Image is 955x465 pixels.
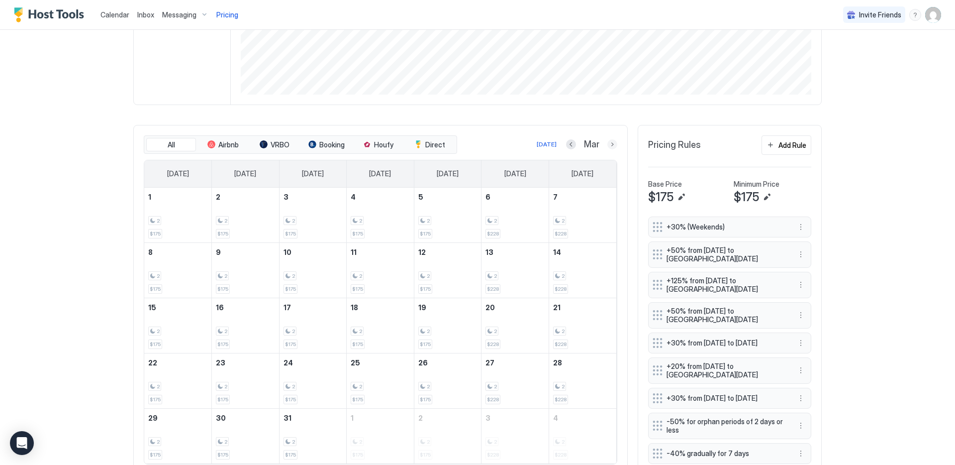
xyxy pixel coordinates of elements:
a: March 5, 2026 [414,188,481,206]
a: March 19, 2026 [414,298,481,317]
button: Edit [761,191,773,203]
td: March 26, 2026 [414,353,481,408]
td: March 13, 2026 [481,242,549,298]
span: 4 [553,414,558,422]
button: All [146,138,196,152]
button: More options [795,364,807,376]
td: April 2, 2026 [414,408,481,464]
span: [DATE] [369,169,391,178]
a: March 22, 2026 [144,353,211,372]
span: +30% (Weekends) [667,223,785,232]
a: March 27, 2026 [481,353,549,372]
span: 26 [418,358,428,367]
div: menu [795,279,807,291]
td: March 5, 2026 [414,188,481,243]
span: $175 [217,452,228,458]
a: Wednesday [359,160,401,187]
span: 30 [216,414,226,422]
span: 1 [148,193,151,201]
a: March 17, 2026 [280,298,347,317]
span: 2 [427,273,430,279]
span: $228 [555,396,567,403]
span: $175 [285,341,296,348]
a: March 14, 2026 [549,243,616,261]
td: March 27, 2026 [481,353,549,408]
td: March 3, 2026 [279,188,347,243]
span: Mar [584,139,599,150]
span: $175 [352,231,363,237]
span: $175 [285,452,296,458]
span: 2 [562,383,565,390]
td: March 14, 2026 [549,242,616,298]
span: $175 [217,341,228,348]
span: 2 [292,439,295,445]
div: menu [909,9,921,21]
span: $175 [648,190,673,205]
span: 2 [292,383,295,390]
span: $175 [285,396,296,403]
td: March 11, 2026 [347,242,414,298]
span: 2 [224,328,227,335]
span: 2 [427,218,430,224]
span: 2 [359,383,362,390]
a: March 26, 2026 [414,353,481,372]
span: 2 [292,328,295,335]
span: $175 [150,286,161,292]
span: 3 [485,414,490,422]
div: menu [795,364,807,376]
td: March 30, 2026 [212,408,280,464]
span: $175 [734,190,759,205]
button: Next month [607,139,617,149]
a: Thursday [427,160,469,187]
span: 6 [485,193,490,201]
a: April 3, 2026 [481,409,549,427]
span: 25 [351,358,360,367]
button: More options [795,279,807,291]
span: 2 [494,383,497,390]
span: $175 [420,396,431,403]
button: More options [795,221,807,233]
td: March 29, 2026 [144,408,212,464]
td: March 7, 2026 [549,188,616,243]
span: Direct [425,140,445,149]
span: 23 [216,358,225,367]
span: $175 [285,286,296,292]
span: 2 [292,218,295,224]
a: March 1, 2026 [144,188,211,206]
td: March 15, 2026 [144,298,212,353]
span: [DATE] [437,169,459,178]
a: Host Tools Logo [14,7,89,22]
button: More options [795,392,807,404]
span: -50% for orphan periods of 2 days or less [667,417,785,435]
div: User profile [925,7,941,23]
span: $228 [555,341,567,348]
td: March 22, 2026 [144,353,212,408]
a: March 21, 2026 [549,298,616,317]
span: 16 [216,303,224,312]
a: March 29, 2026 [144,409,211,427]
span: Pricing [216,10,238,19]
span: +50% from [DATE] to [GEOGRAPHIC_DATA][DATE] [667,307,785,324]
span: VRBO [271,140,289,149]
span: 24 [284,358,293,367]
span: 11 [351,248,357,256]
button: [DATE] [535,138,558,150]
span: [DATE] [167,169,189,178]
span: [DATE] [572,169,593,178]
span: 8 [148,248,153,256]
span: +20% from [DATE] to [GEOGRAPHIC_DATA][DATE] [667,362,785,379]
span: $175 [150,396,161,403]
span: 9 [216,248,221,256]
span: 2 [292,273,295,279]
span: 2 [157,218,160,224]
span: 21 [553,303,561,312]
span: [DATE] [302,169,324,178]
div: menu [795,248,807,260]
span: 2 [494,218,497,224]
span: 12 [418,248,426,256]
td: March 12, 2026 [414,242,481,298]
button: Previous month [566,139,576,149]
td: March 9, 2026 [212,242,280,298]
span: 13 [485,248,493,256]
